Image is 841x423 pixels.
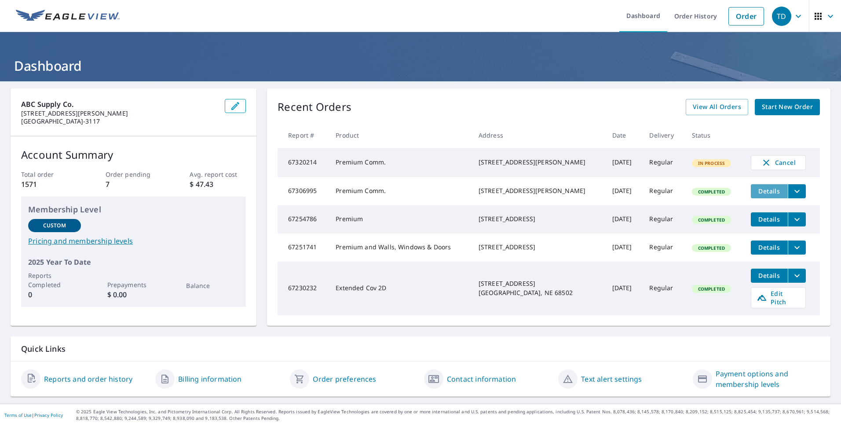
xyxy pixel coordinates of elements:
[751,269,788,283] button: detailsBtn-67230232
[788,212,806,226] button: filesDropdownBtn-67254786
[693,286,730,292] span: Completed
[44,374,132,384] a: Reports and order history
[278,233,329,262] td: 67251741
[751,155,806,170] button: Cancel
[28,204,239,215] p: Membership Level
[762,102,813,113] span: Start New Order
[693,189,730,195] span: Completed
[107,280,160,289] p: Prepayments
[605,262,643,315] td: [DATE]
[34,412,63,418] a: Privacy Policy
[106,179,162,190] p: 7
[4,412,32,418] a: Terms of Use
[756,215,782,223] span: Details
[106,170,162,179] p: Order pending
[693,102,741,113] span: View All Orders
[760,157,797,168] span: Cancel
[479,158,598,167] div: [STREET_ADDRESS][PERSON_NAME]
[28,257,239,267] p: 2025 Year To Date
[28,271,81,289] p: Reports Completed
[21,109,218,117] p: [STREET_ADDRESS][PERSON_NAME]
[693,245,730,251] span: Completed
[772,7,791,26] div: TD
[756,271,782,280] span: Details
[4,412,63,418] p: |
[605,177,643,205] td: [DATE]
[728,7,764,26] a: Order
[581,374,642,384] a: Text alert settings
[479,215,598,223] div: [STREET_ADDRESS]
[329,233,472,262] td: Premium and Walls, Windows & Doors
[605,205,643,233] td: [DATE]
[21,147,246,163] p: Account Summary
[642,205,684,233] td: Regular
[605,233,643,262] td: [DATE]
[693,217,730,223] span: Completed
[329,122,472,148] th: Product
[642,262,684,315] td: Regular
[479,279,598,297] div: [STREET_ADDRESS] [GEOGRAPHIC_DATA], NE 68502
[190,170,246,179] p: Avg. report cost
[76,408,837,422] p: © 2025 Eagle View Technologies, Inc. and Pictometry International Corp. All Rights Reserved. Repo...
[178,374,241,384] a: Billing information
[605,148,643,177] td: [DATE]
[21,170,77,179] p: Total order
[278,122,329,148] th: Report #
[21,179,77,190] p: 1571
[313,374,377,384] a: Order preferences
[278,262,329,315] td: 67230232
[788,241,806,255] button: filesDropdownBtn-67251741
[751,212,788,226] button: detailsBtn-67254786
[686,99,748,115] a: View All Orders
[479,186,598,195] div: [STREET_ADDRESS][PERSON_NAME]
[685,122,744,148] th: Status
[716,368,820,390] a: Payment options and membership levels
[756,187,782,195] span: Details
[788,184,806,198] button: filesDropdownBtn-67306995
[329,262,472,315] td: Extended Cov 2D
[43,222,66,230] p: Custom
[21,343,820,354] p: Quick Links
[278,148,329,177] td: 67320214
[186,281,239,290] p: Balance
[21,117,218,125] p: [GEOGRAPHIC_DATA]-3117
[190,179,246,190] p: $ 47.43
[472,122,605,148] th: Address
[278,177,329,205] td: 67306995
[329,205,472,233] td: Premium
[479,243,598,252] div: [STREET_ADDRESS]
[751,287,806,308] a: Edit Pitch
[751,184,788,198] button: detailsBtn-67306995
[28,289,81,300] p: 0
[278,205,329,233] td: 67254786
[21,99,218,109] p: ABC Supply Co.
[756,243,782,252] span: Details
[28,236,239,246] a: Pricing and membership levels
[642,177,684,205] td: Regular
[605,122,643,148] th: Date
[278,99,351,115] p: Recent Orders
[642,148,684,177] td: Regular
[107,289,160,300] p: $ 0.00
[447,374,516,384] a: Contact information
[329,148,472,177] td: Premium Comm.
[11,57,830,75] h1: Dashboard
[757,289,800,306] span: Edit Pitch
[16,10,120,23] img: EV Logo
[642,122,684,148] th: Delivery
[755,99,820,115] a: Start New Order
[693,160,731,166] span: In Process
[788,269,806,283] button: filesDropdownBtn-67230232
[751,241,788,255] button: detailsBtn-67251741
[329,177,472,205] td: Premium Comm.
[642,233,684,262] td: Regular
